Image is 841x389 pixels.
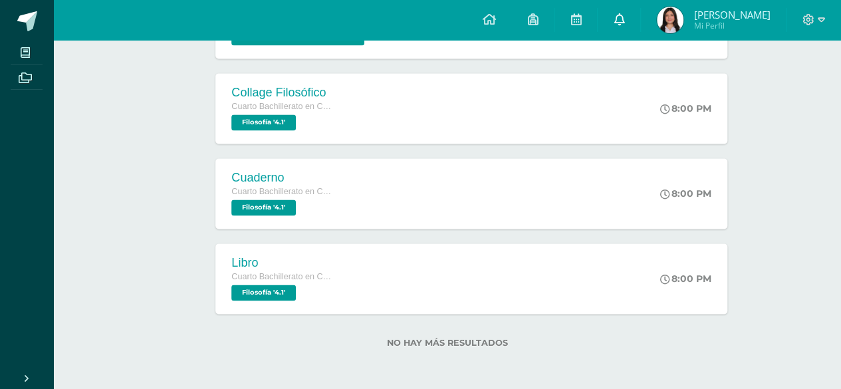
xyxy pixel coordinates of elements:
span: Filosofía '4.1' [231,114,296,130]
span: Cuarto Bachillerato en Ciencias y Letras [231,272,331,281]
span: [PERSON_NAME] [693,8,770,21]
label: No hay más resultados [146,337,748,347]
div: 8:00 PM [660,102,711,114]
div: 8:00 PM [660,188,711,199]
span: Cuarto Bachillerato en Ciencias y Letras [231,187,331,196]
div: 8:00 PM [660,273,711,285]
div: Libro [231,256,331,270]
img: 44a490a2c478ea92f394c8ceed1f6f56.png [657,7,683,33]
span: Filosofía '4.1' [231,199,296,215]
div: Cuaderno [231,171,331,185]
span: Mi Perfil [693,20,770,31]
span: Filosofía '4.1' [231,285,296,301]
span: Cuarto Bachillerato en Ciencias y Letras [231,102,331,111]
div: Collage Filosófico [231,86,331,100]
